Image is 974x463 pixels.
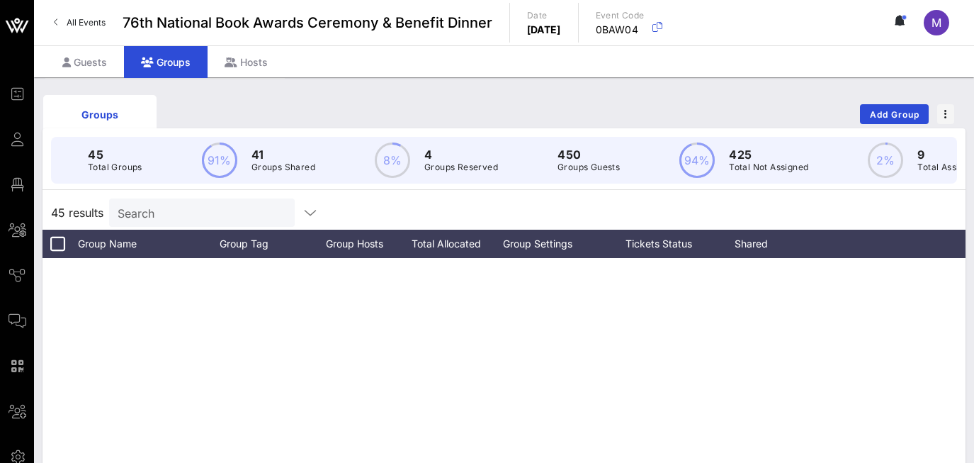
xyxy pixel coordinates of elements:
p: 4 [424,146,498,163]
p: 450 [557,146,620,163]
div: M [924,10,949,35]
p: Total Not Assigned [729,160,808,174]
div: Hosts [208,46,285,78]
p: [DATE] [527,23,561,37]
span: 45 results [51,204,103,221]
div: Groups [124,46,208,78]
div: Groups [54,107,146,122]
div: Group Settings [503,230,602,258]
div: Group Tag [220,230,319,258]
a: All Events [45,11,114,34]
p: Groups Reserved [424,160,498,174]
p: Date [527,9,561,23]
div: Guests [45,46,124,78]
div: Group Name [78,230,220,258]
span: M [931,16,941,30]
span: All Events [67,17,106,28]
div: Tickets Status [602,230,715,258]
p: Groups Guests [557,160,620,174]
div: Group Hosts [319,230,404,258]
p: 425 [729,146,808,163]
span: Add Group [869,109,920,120]
p: Event Code [596,9,645,23]
div: Shared [715,230,800,258]
div: Total Allocated [404,230,503,258]
span: 76th National Book Awards Ceremony & Benefit Dinner [123,12,492,33]
p: Total Groups [88,160,142,174]
p: 0BAW04 [596,23,645,37]
button: Add Group [860,104,929,124]
p: 45 [88,146,142,163]
p: Groups Shared [251,160,315,174]
p: 41 [251,146,315,163]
